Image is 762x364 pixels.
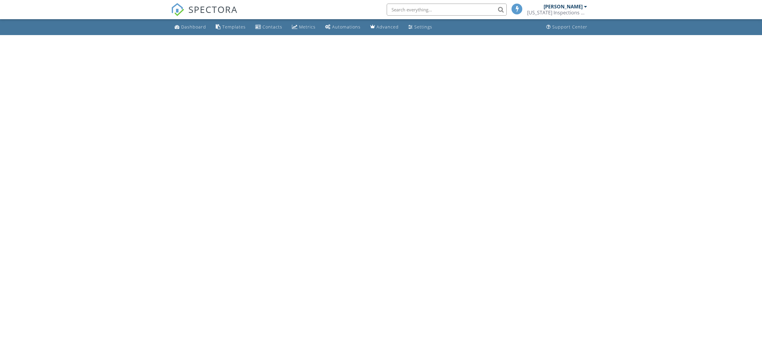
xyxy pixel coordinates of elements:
div: [PERSON_NAME] [544,4,583,10]
div: Dashboard [181,24,206,30]
input: Search everything... [387,4,507,16]
a: Contacts [253,22,285,33]
div: Metrics [299,24,316,30]
div: Automations [332,24,361,30]
a: SPECTORA [171,8,238,21]
a: Settings [406,22,435,33]
div: Templates [222,24,246,30]
a: Advanced [368,22,401,33]
a: Automations (Basic) [323,22,363,33]
div: Support Center [552,24,587,30]
div: Advanced [376,24,399,30]
a: Support Center [544,22,590,33]
div: Contacts [262,24,282,30]
span: SPECTORA [188,3,238,16]
div: Florida Inspections Group LLC [527,10,587,16]
a: Templates [213,22,248,33]
img: The Best Home Inspection Software - Spectora [171,3,184,16]
a: Dashboard [172,22,208,33]
a: Metrics [289,22,318,33]
div: Settings [414,24,432,30]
